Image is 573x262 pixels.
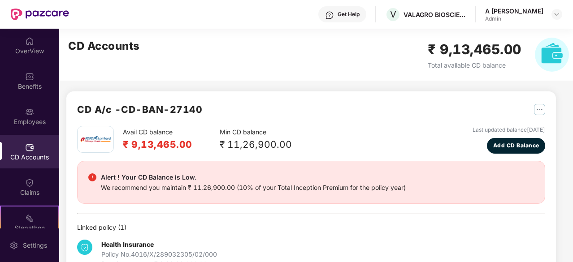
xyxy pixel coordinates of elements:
[9,241,18,250] img: svg+xml;base64,PHN2ZyBpZD0iU2V0dGluZy0yMHgyMCIgeG1sbnM9Imh0dHA6Ly93d3cudzMub3JnLzIwMDAvc3ZnIiB3aW...
[553,11,560,18] img: svg+xml;base64,PHN2ZyBpZD0iRHJvcGRvd24tMzJ4MzIiIHhtbG5zPSJodHRwOi8vd3d3LnczLm9yZy8yMDAwL3N2ZyIgd2...
[428,39,521,60] h2: ₹ 9,13,465.00
[473,126,545,134] div: Last updated balance [DATE]
[77,102,202,117] h2: CD A/c - CD-BAN-27140
[123,127,206,152] div: Avail CD balance
[20,241,50,250] div: Settings
[404,10,466,19] div: VALAGRO BIOSCIENCES
[101,172,406,183] div: Alert ! Your CD Balance is Low.
[535,38,569,72] img: svg+xml;base64,PHN2ZyB4bWxucz0iaHR0cDovL3d3dy53My5vcmcvMjAwMC9zdmciIHhtbG5zOnhsaW5rPSJodHRwOi8vd3...
[101,249,217,259] div: Policy No. 4016/X/289032305/02/000
[1,223,58,232] div: Stepathon
[88,173,96,181] img: svg+xml;base64,PHN2ZyBpZD0iRGFuZ2VyX2FsZXJ0IiBkYXRhLW5hbWU9IkRhbmdlciBhbGVydCIgeG1sbnM9Imh0dHA6Ly...
[428,61,506,69] span: Total available CD balance
[485,15,543,22] div: Admin
[487,138,545,154] button: Add CD Balance
[101,241,154,248] b: Health Insurance
[101,183,406,193] div: We recommend you maintain ₹ 11,26,900.00 (10% of your Total Inception Premium for the policy year)
[325,11,334,20] img: svg+xml;base64,PHN2ZyBpZD0iSGVscC0zMngzMiIgeG1sbnM9Imh0dHA6Ly93d3cudzMub3JnLzIwMDAvc3ZnIiB3aWR0aD...
[485,7,543,15] div: A [PERSON_NAME]
[493,142,539,150] span: Add CD Balance
[78,133,113,145] img: icici.png
[25,72,34,81] img: svg+xml;base64,PHN2ZyBpZD0iQmVuZWZpdHMiIHhtbG5zPSJodHRwOi8vd3d3LnczLm9yZy8yMDAwL3N2ZyIgd2lkdGg9Ij...
[220,127,292,152] div: Min CD balance
[77,223,545,232] div: Linked policy ( 1 )
[11,9,69,20] img: New Pazcare Logo
[25,214,34,223] img: svg+xml;base64,PHN2ZyB4bWxucz0iaHR0cDovL3d3dy53My5vcmcvMjAwMC9zdmciIHdpZHRoPSIyMSIgaGVpZ2h0PSIyMC...
[390,9,396,20] span: V
[25,37,34,46] img: svg+xml;base64,PHN2ZyBpZD0iSG9tZSIgeG1sbnM9Imh0dHA6Ly93d3cudzMub3JnLzIwMDAvc3ZnIiB3aWR0aD0iMjAiIG...
[25,107,34,116] img: svg+xml;base64,PHN2ZyBpZD0iRW1wbG95ZWVzIiB4bWxucz0iaHR0cDovL3d3dy53My5vcmcvMjAwMC9zdmciIHdpZHRoPS...
[25,143,34,152] img: svg+xml;base64,PHN2ZyBpZD0iQ0RfQWNjb3VudHMiIGRhdGEtbmFtZT0iQ0QgQWNjb3VudHMiIHhtbG5zPSJodHRwOi8vd3...
[123,137,192,152] h2: ₹ 9,13,465.00
[338,11,360,18] div: Get Help
[25,178,34,187] img: svg+xml;base64,PHN2ZyBpZD0iQ2xhaW0iIHhtbG5zPSJodHRwOi8vd3d3LnczLm9yZy8yMDAwL3N2ZyIgd2lkdGg9IjIwIi...
[77,240,92,255] img: svg+xml;base64,PHN2ZyB4bWxucz0iaHR0cDovL3d3dy53My5vcmcvMjAwMC9zdmciIHdpZHRoPSIzNCIgaGVpZ2h0PSIzNC...
[220,137,292,152] div: ₹ 11,26,900.00
[534,104,545,115] img: svg+xml;base64,PHN2ZyB4bWxucz0iaHR0cDovL3d3dy53My5vcmcvMjAwMC9zdmciIHdpZHRoPSIyNSIgaGVpZ2h0PSIyNS...
[68,38,140,55] h2: CD Accounts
